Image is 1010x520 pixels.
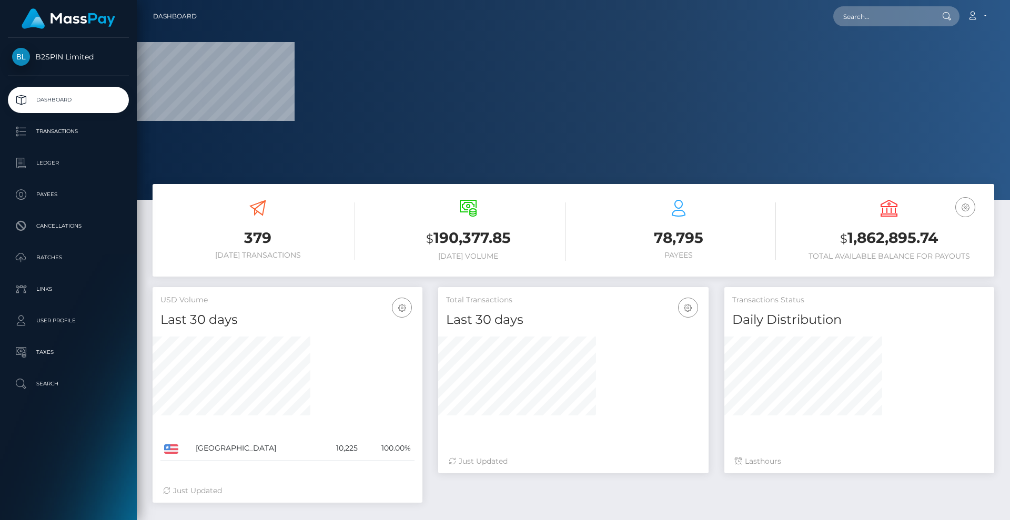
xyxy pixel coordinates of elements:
h5: Transactions Status [732,295,986,305]
p: Dashboard [12,92,125,108]
a: Dashboard [153,5,197,27]
span: B2SPIN Limited [8,52,129,62]
a: Taxes [8,339,129,365]
a: Dashboard [8,87,129,113]
p: Ledger [12,155,125,171]
h4: Daily Distribution [732,311,986,329]
a: Batches [8,244,129,271]
div: Last hours [735,456,984,467]
h5: USD Volume [160,295,415,305]
a: Payees [8,181,129,208]
td: [GEOGRAPHIC_DATA] [192,436,319,461]
img: B2SPIN Limited [12,48,30,66]
small: $ [426,231,433,246]
h3: 190,377.85 [371,228,565,249]
p: Transactions [12,124,125,139]
h3: 78,795 [581,228,776,248]
h3: 379 [160,228,355,248]
p: Cancellations [12,218,125,234]
p: User Profile [12,313,125,329]
input: Search... [833,6,932,26]
h4: Last 30 days [160,311,415,329]
p: Batches [12,250,125,266]
h3: 1,862,895.74 [792,228,986,249]
a: Cancellations [8,213,129,239]
p: Taxes [12,344,125,360]
td: 10,225 [319,436,361,461]
h6: Payees [581,251,776,260]
a: Transactions [8,118,129,145]
a: Ledger [8,150,129,176]
div: Just Updated [163,485,412,496]
img: MassPay Logo [22,8,115,29]
p: Payees [12,187,125,202]
p: Links [12,281,125,297]
p: Search [12,376,125,392]
h6: [DATE] Transactions [160,251,355,260]
h5: Total Transactions [446,295,700,305]
h6: Total Available Balance for Payouts [792,252,986,261]
a: User Profile [8,308,129,334]
div: Just Updated [449,456,698,467]
a: Links [8,276,129,302]
img: US.png [164,444,178,454]
h6: [DATE] Volume [371,252,565,261]
a: Search [8,371,129,397]
h4: Last 30 days [446,311,700,329]
small: $ [840,231,847,246]
td: 100.00% [361,436,415,461]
